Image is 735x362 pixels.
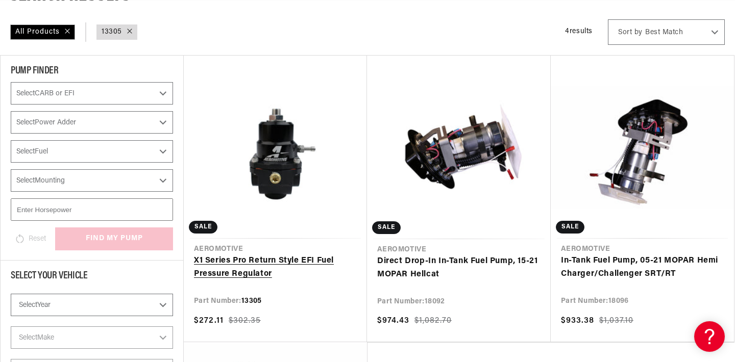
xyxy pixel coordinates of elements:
span: 4 results [565,28,593,35]
div: Select Your Vehicle [11,271,173,283]
a: Direct Drop-In In-Tank Fuel Pump, 15-21 MOPAR Hellcat [377,255,541,281]
select: Sort by [608,19,725,45]
a: In-Tank Fuel Pump, 05-21 MOPAR Hemi Charger/Challenger SRT/RT [561,254,724,280]
div: All Products [10,24,75,40]
select: Year [11,294,173,316]
select: Mounting [11,169,173,192]
a: 13305 [102,27,122,38]
a: X1 Series Pro Return Style EFI Fuel Pressure Regulator [194,254,357,280]
select: Fuel [11,140,173,163]
span: Sort by [618,28,643,38]
select: Power Adder [11,111,173,134]
select: Make [11,326,173,349]
select: CARB or EFI [11,82,173,105]
input: Enter Horsepower [11,198,173,221]
span: PUMP FINDER [11,66,59,76]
